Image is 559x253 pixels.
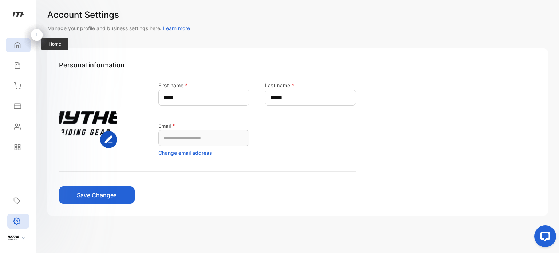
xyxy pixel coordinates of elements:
[158,123,175,129] label: Email
[59,90,117,148] img: https://vencrusme-beta-s3bucket.s3.amazonaws.com/profileimages/5c88365c-0c47-4fc2-8343-31d7428320...
[163,25,190,31] span: Learn more
[59,186,135,204] button: Save Changes
[47,24,548,32] p: Manage your profile and business settings here.
[13,9,24,20] img: logo
[59,60,536,70] h1: Personal information
[528,222,559,253] iframe: LiveChat chat widget
[41,38,68,50] span: Home
[8,232,19,242] img: profile
[158,82,187,88] label: First name
[47,8,548,21] h1: Account Settings
[265,82,294,88] label: Last name
[158,149,212,157] button: Change email address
